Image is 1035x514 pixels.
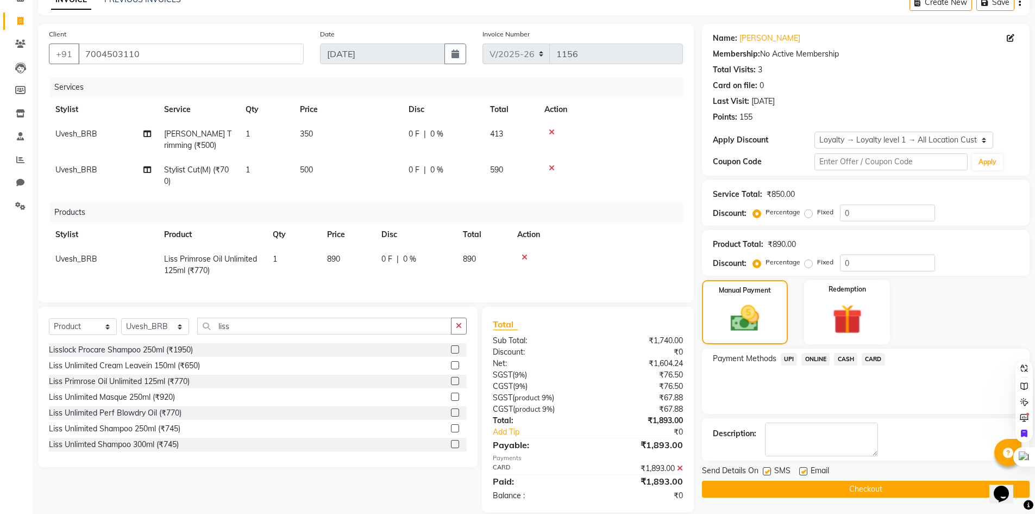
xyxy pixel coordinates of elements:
div: Discount: [485,346,588,358]
label: Fixed [817,257,833,267]
span: CARD [862,353,885,366]
span: | [424,164,426,176]
span: Email [811,465,829,479]
input: Search by Name/Mobile/Email/Code [78,44,304,64]
div: Coupon Code [713,156,815,168]
span: 890 [463,254,476,264]
th: Total [484,97,538,122]
div: 155 [739,112,752,123]
input: Search or Scan [197,318,451,335]
span: Uvesh_BRB [55,129,97,139]
div: Total Visits: [713,64,756,76]
div: 0 [760,80,764,91]
div: Discount: [713,208,747,219]
span: 1 [273,254,277,264]
span: 350 [300,129,313,139]
div: ₹1,893.00 [588,475,691,488]
span: Stylist Cut(M) (₹700) [164,165,229,186]
div: Product Total: [713,239,763,250]
img: _gift.svg [823,301,871,338]
div: ₹850.00 [767,189,795,200]
button: Checkout [702,481,1030,498]
th: Stylist [49,97,158,122]
th: Price [321,222,375,247]
span: 9% [515,382,525,391]
span: Payment Methods [713,353,776,364]
span: 0 % [403,253,416,265]
span: 9% [542,393,552,402]
label: Client [49,29,66,39]
div: ₹76.50 [588,369,691,381]
div: Membership: [713,48,760,60]
span: 0 F [381,253,392,265]
iframe: chat widget [989,470,1024,503]
span: product [515,393,540,402]
div: [DATE] [751,96,775,107]
button: Apply [972,154,1003,170]
span: | [397,253,399,265]
div: Liss Unlimited Perf Blowdry Oil (₹770) [49,407,181,419]
div: ₹0 [588,490,691,501]
img: _cash.svg [722,302,768,335]
div: Paid: [485,475,588,488]
div: ₹67.88 [588,404,691,415]
div: ₹76.50 [588,381,691,392]
span: 0 F [409,128,419,140]
span: 1 [246,129,250,139]
div: Discount: [713,258,747,269]
th: Stylist [49,222,158,247]
a: Add Tip [485,426,605,438]
div: ₹0 [605,426,691,438]
div: Total: [485,415,588,426]
div: Payments [493,454,682,463]
label: Manual Payment [719,286,771,295]
span: ONLINE [801,353,830,366]
span: 0 % [430,128,443,140]
span: Uvesh_BRB [55,254,97,264]
span: 0 % [430,164,443,176]
th: Disc [402,97,484,122]
span: SGST [493,370,512,380]
div: ₹1,740.00 [588,335,691,346]
span: 0 F [409,164,419,176]
th: Disc [375,222,456,247]
div: Liss Unlimited Shampoo 250ml (₹745) [49,423,180,435]
span: 9% [542,405,553,413]
span: [PERSON_NAME] Trimming (₹500) [164,129,231,150]
div: Service Total: [713,189,762,200]
div: Last Visit: [713,96,749,107]
label: Redemption [829,284,866,294]
th: Price [293,97,402,122]
span: SMS [774,465,791,479]
label: Percentage [766,257,800,267]
th: Qty [266,222,321,247]
div: ( ) [485,392,588,404]
a: [PERSON_NAME] [739,33,800,44]
div: Points: [713,112,737,123]
label: Invoice Number [482,29,530,39]
label: Percentage [766,207,800,217]
span: 1 [246,165,250,175]
div: Lisslock Procare Shampoo 250ml (₹1950) [49,344,193,356]
span: CGST [493,381,513,391]
div: Net: [485,358,588,369]
div: ( ) [485,381,588,392]
div: Apply Discount [713,134,815,146]
span: Uvesh_BRB [55,165,97,175]
div: ₹1,604.24 [588,358,691,369]
span: 500 [300,165,313,175]
div: Balance : [485,490,588,501]
th: Service [158,97,239,122]
div: Liss Unlimited Cream Leavein 150ml (₹650) [49,360,200,371]
div: Liss Unlimted Shampoo 300ml (₹745) [49,439,179,450]
button: +91 [49,44,79,64]
label: Fixed [817,207,833,217]
div: 3 [758,64,762,76]
span: product [515,405,541,413]
div: Payable: [485,438,588,451]
div: Liss Unlimited Masque 250ml (₹920) [49,392,175,403]
div: ( ) [485,369,588,381]
span: 890 [327,254,340,264]
div: Sub Total: [485,335,588,346]
div: ( ) [485,404,588,415]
